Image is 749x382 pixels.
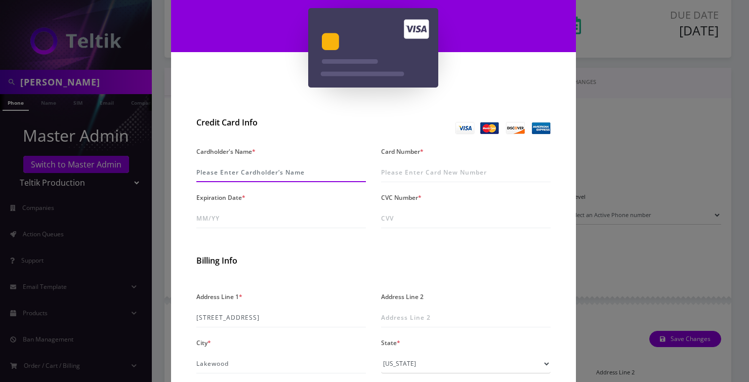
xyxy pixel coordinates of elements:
input: Please Enter Card New Number [381,163,551,182]
label: City [196,335,211,350]
h2: Billing Info [196,256,551,266]
h2: Credit Card Info [196,118,366,128]
label: Address Line 1 [196,289,242,304]
label: Address Line 2 [381,289,424,304]
input: Address Line 1 [196,308,366,327]
label: CVC Number [381,190,422,205]
label: Cardholder's Name [196,144,256,159]
label: Card Number [381,144,424,159]
input: Address Line 2 [381,308,551,327]
input: MM/YY [196,209,366,228]
input: Please Enter Cardholder’s Name [196,163,366,182]
label: Expiration Date [196,190,245,205]
input: City [196,354,366,373]
input: CVV [381,209,551,228]
img: Credit Card Info [455,122,551,134]
img: Add A New Card [308,8,438,88]
label: State [381,335,400,350]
